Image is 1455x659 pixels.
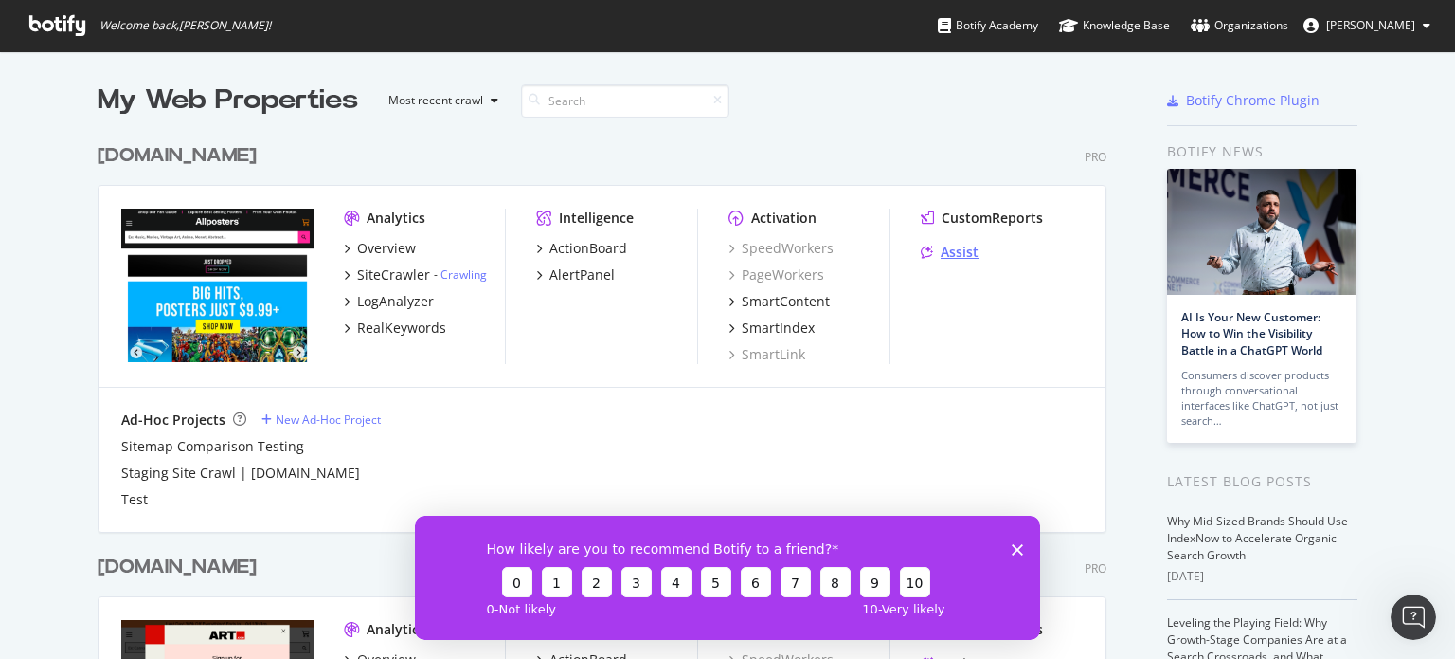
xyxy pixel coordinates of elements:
[99,18,271,33] span: Welcome back, [PERSON_NAME] !
[357,239,416,258] div: Overview
[261,412,381,428] a: New Ad-Hoc Project
[921,209,1043,228] a: CustomReports
[440,266,487,283] a: Crawling
[344,265,487,284] a: SiteCrawler- Crawling
[728,265,824,284] a: PageWorkers
[1167,513,1348,563] a: Why Mid-Sized Brands Should Use IndexNow to Accelerate Organic Search Growth
[344,239,416,258] a: Overview
[98,142,264,170] a: [DOMAIN_NAME]
[1167,568,1357,585] div: [DATE]
[559,209,634,228] div: Intelligence
[344,319,446,338] a: RealKeywords
[921,243,979,262] a: Assist
[357,319,446,338] div: RealKeywords
[1181,309,1322,357] a: AI Is Your New Customer: How to Win the Visibility Battle in a ChatGPT World
[1288,10,1446,41] button: [PERSON_NAME]
[121,490,148,509] a: Test
[121,209,314,362] img: allposters.com
[357,265,430,284] div: SiteCrawler
[941,243,979,262] div: Assist
[536,239,627,258] a: ActionBoard
[367,209,425,228] div: Analytics
[1167,141,1357,162] div: Botify news
[1085,560,1106,577] div: Pro
[1167,169,1356,295] img: AI Is Your New Customer: How to Win the Visibility Battle in a ChatGPT World
[742,319,815,338] div: SmartIndex
[742,292,830,311] div: SmartContent
[1186,91,1320,110] div: Botify Chrome Plugin
[98,142,257,170] div: [DOMAIN_NAME]
[938,16,1038,35] div: Botify Academy
[1085,149,1106,165] div: Pro
[121,411,225,430] div: Ad-Hoc Projects
[373,85,506,116] button: Most recent crawl
[121,437,304,456] a: Sitemap Comparison Testing
[1391,595,1436,640] iframe: Intercom live chat
[434,266,487,283] div: -
[1326,17,1415,33] span: Thomas Brodbeck
[728,239,834,258] a: SpeedWorkers
[536,265,615,284] a: AlertPanel
[121,464,360,483] a: Staging Site Crawl | [DOMAIN_NAME]
[388,95,483,106] div: Most recent crawl
[751,209,817,228] div: Activation
[367,620,425,639] div: Analytics
[276,412,381,428] div: New Ad-Hoc Project
[1059,16,1170,35] div: Knowledge Base
[521,84,729,118] input: Search
[728,292,830,311] a: SmartContent
[344,292,434,311] a: LogAnalyzer
[942,209,1043,228] div: CustomReports
[1167,91,1320,110] a: Botify Chrome Plugin
[357,292,434,311] div: LogAnalyzer
[98,554,257,581] div: [DOMAIN_NAME]
[1181,368,1342,429] div: Consumers discover products through conversational interfaces like ChatGPT, not just search…
[98,554,264,581] a: [DOMAIN_NAME]
[549,239,627,258] div: ActionBoard
[98,82,358,119] div: My Web Properties
[728,345,805,364] a: SmartLink
[1191,16,1288,35] div: Organizations
[728,319,815,338] a: SmartIndex
[549,265,615,284] div: AlertPanel
[415,516,1040,640] iframe: Survey from Botify
[1167,471,1357,492] div: Latest Blog Posts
